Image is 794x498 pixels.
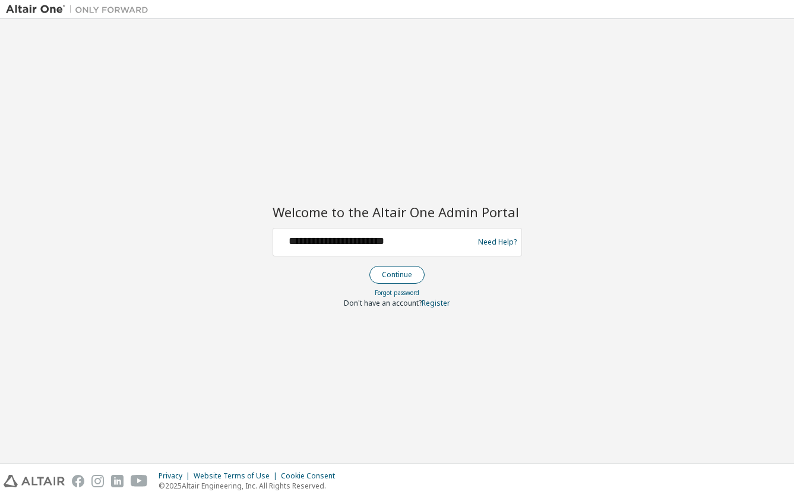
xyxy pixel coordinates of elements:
h2: Welcome to the Altair One Admin Portal [273,204,522,220]
div: Privacy [159,471,194,481]
a: Register [422,298,450,308]
img: facebook.svg [72,475,84,487]
button: Continue [369,266,425,284]
img: Altair One [6,4,154,15]
img: altair_logo.svg [4,475,65,487]
a: Forgot password [375,288,419,297]
div: Website Terms of Use [194,471,281,481]
p: © 2025 Altair Engineering, Inc. All Rights Reserved. [159,481,342,491]
div: Cookie Consent [281,471,342,481]
span: Don't have an account? [344,298,422,308]
img: youtube.svg [131,475,148,487]
img: linkedin.svg [111,475,124,487]
img: instagram.svg [91,475,104,487]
